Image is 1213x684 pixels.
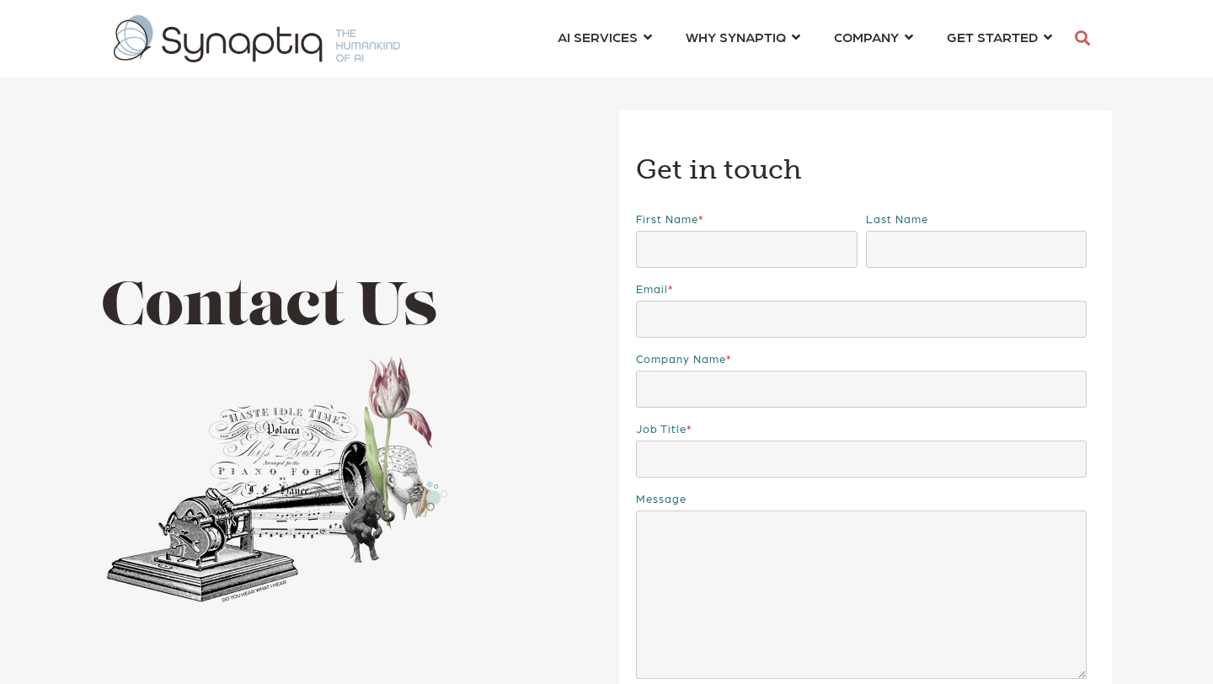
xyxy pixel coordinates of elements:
[114,15,400,62] img: synaptiq logo-1
[834,21,913,52] a: COMPANY
[947,21,1052,52] a: GET STARTED
[686,25,786,48] span: WHY SYNAPTIQ
[541,8,1069,69] nav: menu
[636,352,726,365] span: Company name
[686,21,800,52] a: WHY SYNAPTIQ
[866,212,928,225] span: Last name
[101,276,594,343] h1: Contact Us
[101,350,451,609] img: Collage of phonograph, flowers, and elephant and a hand
[636,492,687,505] span: Message
[636,282,668,295] span: Email
[947,25,1038,48] span: GET STARTED
[834,25,899,48] span: COMPANY
[636,422,687,435] span: Job Title
[558,25,638,48] span: AI SERVICES
[558,21,652,52] a: AI SERVICES
[636,212,698,225] span: First name
[636,152,1095,188] h3: Get in touch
